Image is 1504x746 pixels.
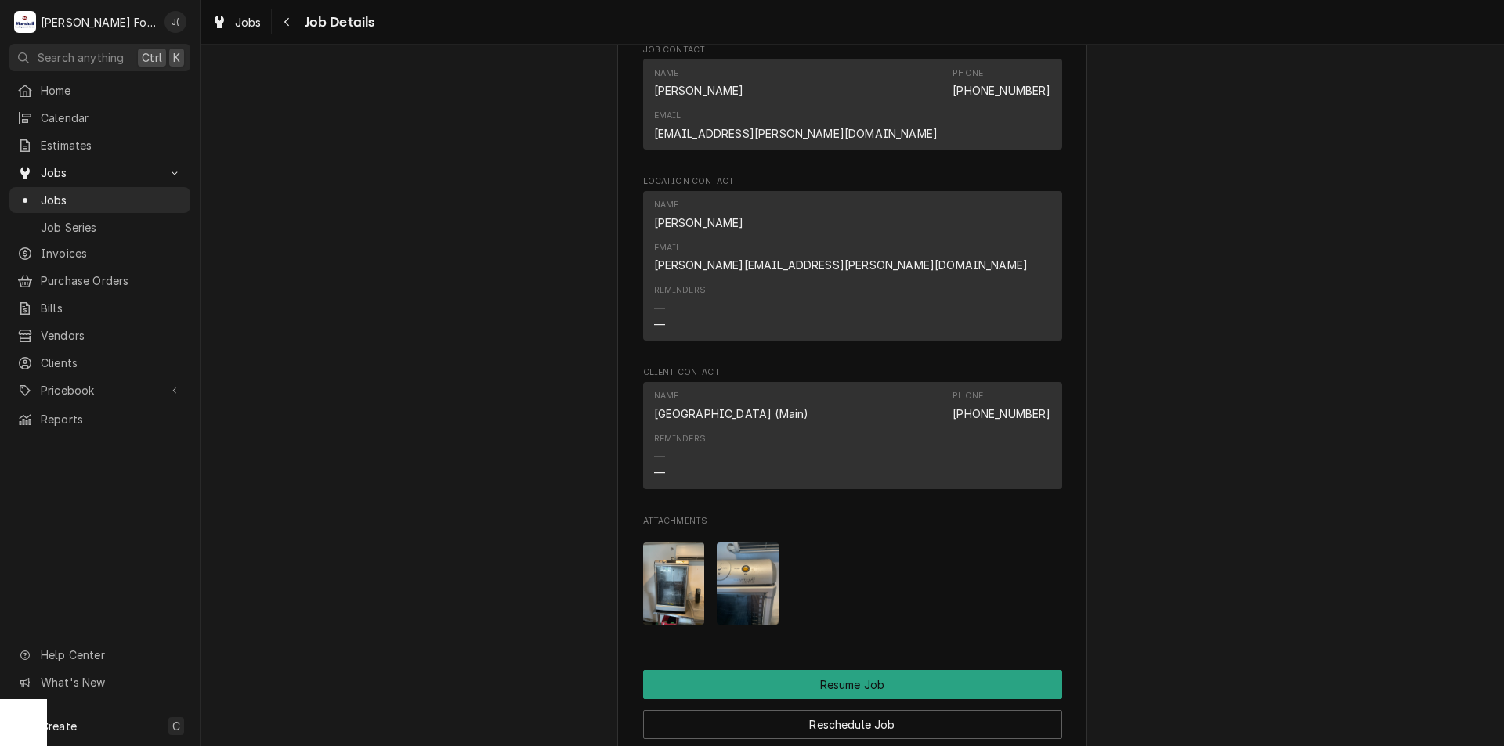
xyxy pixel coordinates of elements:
span: Pricebook [41,382,159,398]
a: [EMAIL_ADDRESS][PERSON_NAME][DOMAIN_NAME] [654,127,938,140]
a: Invoices [9,240,190,266]
div: Phone [953,390,983,402]
span: Home [41,82,183,99]
a: Calendar [9,105,190,131]
div: Attachments [643,515,1062,637]
a: Estimates [9,132,190,158]
a: Home [9,77,190,103]
span: Jobs [235,14,262,31]
img: 6ScfPeESRuk0rKM4nVWm [717,542,779,625]
div: [PERSON_NAME] [654,82,744,99]
div: Name [654,199,744,230]
a: Go to What's New [9,669,190,695]
div: Name [654,67,744,99]
div: Name [654,199,679,211]
span: Location Contact [643,175,1062,188]
button: Resume Job [643,670,1062,699]
span: Invoices [41,245,183,261]
div: Button Group Row [643,699,1062,739]
div: — [654,300,665,316]
div: Jeff Debigare (109)'s Avatar [164,11,186,33]
div: Email [654,242,1029,273]
div: Job Contact List [643,59,1062,157]
div: Contact [643,59,1062,150]
a: Go to Pricebook [9,377,190,403]
div: Reminders [654,433,706,445]
div: Name [654,67,679,80]
span: Vendors [41,327,183,344]
div: Contact [643,191,1062,341]
div: Location Contact List [643,191,1062,348]
span: Create [41,719,77,733]
span: Clients [41,355,183,371]
a: Bills [9,295,190,321]
div: Contact [643,382,1062,489]
div: [PERSON_NAME] [654,214,744,231]
span: Estimates [41,137,183,153]
span: Jobs [41,164,159,181]
div: M [14,11,36,33]
div: [GEOGRAPHIC_DATA] (Main) [654,405,809,422]
div: Client Contact List [643,382,1062,496]
div: — [654,464,665,481]
span: Job Series [41,219,183,236]
button: Search anythingCtrlK [9,44,190,71]
button: Reschedule Job [643,710,1062,739]
span: Reports [41,411,183,427]
div: Phone [953,390,1050,421]
img: 9vBNNAr3QYqnwlO52N2W [643,542,705,625]
div: Job Contact [643,44,1062,157]
span: C [172,718,180,734]
a: [PHONE_NUMBER] [953,407,1050,420]
span: Calendar [41,110,183,126]
a: [PERSON_NAME][EMAIL_ADDRESS][PERSON_NAME][DOMAIN_NAME] [654,258,1029,272]
div: Phone [953,67,1050,99]
a: Jobs [9,187,190,213]
span: Jobs [41,192,183,208]
a: Go to Help Center [9,642,190,668]
span: Search anything [38,49,124,66]
a: Job Series [9,214,190,240]
a: Clients [9,350,190,376]
div: J( [164,11,186,33]
div: Client Contact [643,366,1062,496]
button: Navigate back [275,9,300,34]
a: Purchase Orders [9,268,190,294]
span: Attachments [643,530,1062,637]
div: — [654,316,665,333]
a: [PHONE_NUMBER] [953,84,1050,97]
div: Reminders [654,284,706,297]
span: What's New [41,674,181,690]
span: K [173,49,180,66]
div: Reminders [654,284,706,332]
a: Reports [9,406,190,432]
span: Client Contact [643,366,1062,379]
div: Name [654,390,809,421]
a: Vendors [9,323,190,348]
div: — [654,448,665,464]
div: Marshall Food Equipment Service's Avatar [14,11,36,33]
a: Jobs [205,9,268,35]
div: Email [654,242,681,254]
span: Ctrl [142,49,162,66]
span: Job Contact [643,44,1062,56]
span: Help Center [41,647,181,663]
span: Attachments [643,515,1062,528]
span: Job Details [300,12,375,33]
div: Location Contact [643,175,1062,347]
span: Bills [41,300,183,316]
div: Email [654,110,938,141]
div: Name [654,390,679,402]
div: [PERSON_NAME] Food Equipment Service [41,14,156,31]
div: Email [654,110,681,122]
div: Reminders [654,433,706,481]
div: Phone [953,67,983,80]
a: Go to Jobs [9,160,190,186]
span: Purchase Orders [41,272,183,289]
div: Button Group Row [643,670,1062,699]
